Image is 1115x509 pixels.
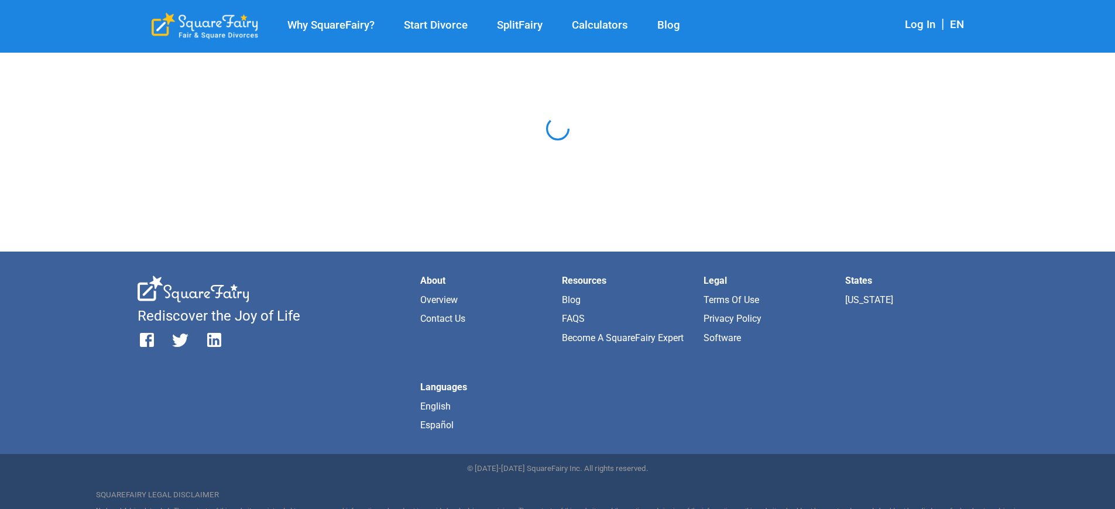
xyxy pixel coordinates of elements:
a: English [420,401,451,412]
a: Terms of Use [704,294,759,305]
a: FAQS [562,313,585,324]
a: Become a SquareFairy Expert [562,332,684,343]
a: Log In [905,18,935,31]
li: Resources [562,276,694,286]
div: SQUAREFAIRY LEGAL DISCLAIMER [93,483,1022,507]
a: Contact Us [420,313,465,324]
a: Privacy Policy [704,313,761,324]
a: Español [420,419,454,431]
div: EN [950,18,964,33]
span: | [935,16,950,31]
a: Overview [420,294,458,305]
li: Legal [704,276,836,286]
a: Calculators [557,19,643,32]
li: States [845,276,977,286]
div: SquareFairy Logo [152,13,258,39]
li: Languages [420,382,553,393]
li: About [420,276,553,286]
a: Start Divorce [389,19,482,32]
a: [US_STATE] [845,294,893,305]
a: Software [704,332,741,343]
a: Blog [643,19,695,32]
a: Why SquareFairy? [273,19,389,32]
a: SplitFairy [482,19,557,32]
li: Rediscover the Joy of Life [138,311,411,322]
a: Blog [562,294,581,305]
div: SquareFairy White Logo [138,276,249,302]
